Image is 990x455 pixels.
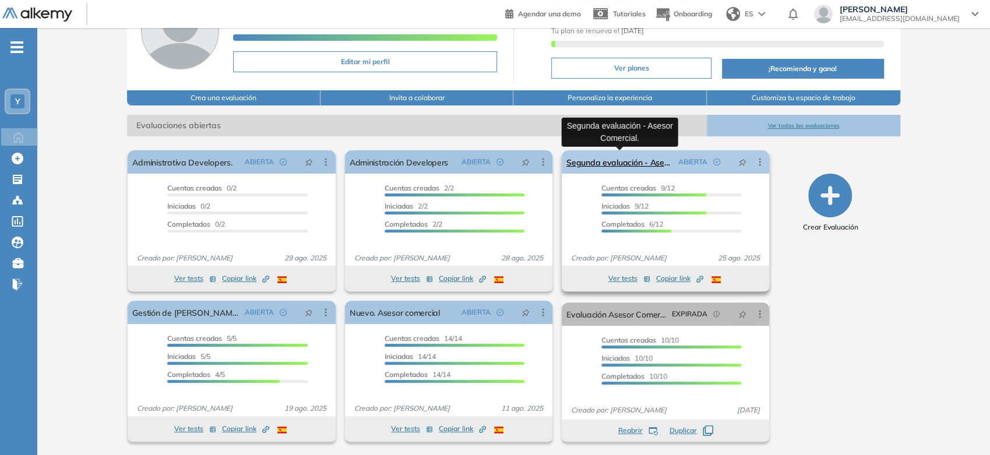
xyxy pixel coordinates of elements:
span: Iniciadas [385,352,413,361]
span: check-circle [496,158,503,165]
span: 2/2 [385,202,428,210]
span: EXPIRADA [672,309,707,319]
span: ABIERTA [461,157,491,167]
button: Copiar link [222,271,269,285]
span: pushpin [305,308,313,317]
button: Ver planes [551,58,711,79]
img: ESP [494,426,503,433]
span: pushpin [738,157,746,167]
span: 19 ago. 2025 [280,403,331,414]
img: ESP [277,276,287,283]
img: arrow [758,12,765,16]
img: ESP [711,276,721,283]
button: Invita a colaborar [320,90,514,105]
span: Completados [601,220,644,228]
span: Copiar link [439,273,486,284]
span: check-circle [713,158,720,165]
span: 5/5 [167,352,210,361]
span: [EMAIL_ADDRESS][DOMAIN_NAME] [840,14,960,23]
a: Administrativa Developers. [132,150,232,174]
button: Customiza tu espacio de trabajo [707,90,900,105]
span: pushpin [522,157,530,167]
span: 0/2 [167,184,237,192]
span: Creado por: [PERSON_NAME] [350,403,455,414]
button: pushpin [730,153,755,171]
a: Evaluación Asesor Comercial [566,302,667,326]
span: 0/2 [167,220,225,228]
button: Onboarding [655,2,712,27]
span: Iniciadas [601,354,630,362]
span: 0/2 [167,202,210,210]
span: check-circle [280,309,287,316]
span: pushpin [738,309,746,319]
span: 2/2 [385,220,442,228]
span: Copiar link [222,424,269,434]
span: Completados [385,220,428,228]
span: Cuentas creadas [601,336,656,344]
span: 6/12 [601,220,663,228]
button: pushpin [296,153,322,171]
span: 5/5 [167,334,237,343]
span: 10/10 [601,354,653,362]
span: Crear Evaluación [802,222,858,232]
button: pushpin [513,303,538,322]
button: Copiar link [439,271,486,285]
img: Logo [2,8,72,22]
button: Ver todas las evaluaciones [707,115,900,136]
img: ESP [277,426,287,433]
span: Iniciadas [385,202,413,210]
button: Personaliza la experiencia [513,90,707,105]
span: Completados [167,220,210,228]
span: Cuentas creadas [167,184,222,192]
span: Completados [167,370,210,379]
a: Segunda evaluación - Asesor Comercial. [566,150,674,174]
b: [DATE] [619,26,644,35]
span: Iniciadas [167,202,196,210]
button: Editar mi perfil [233,51,497,72]
span: Creado por: [PERSON_NAME] [566,405,671,415]
span: ABIERTA [678,157,707,167]
span: [DATE] [732,405,764,415]
span: Completados [601,372,644,380]
span: Creado por: [PERSON_NAME] [132,253,237,263]
span: Copiar link [656,273,703,284]
span: Creado por: [PERSON_NAME] [132,403,237,414]
span: 2/2 [385,184,454,192]
a: Nuevo. Asesor comercial [350,301,440,324]
button: Ver tests [391,271,433,285]
a: Administración Developers [350,150,448,174]
span: 10/10 [601,336,679,344]
img: ESP [494,276,503,283]
span: pushpin [305,157,313,167]
span: pushpin [522,308,530,317]
span: Iniciadas [601,202,630,210]
span: 9/12 [601,202,649,210]
button: ¡Recomienda y gana! [722,59,884,79]
button: Crear Evaluación [802,174,858,232]
span: 10/10 [601,372,667,380]
button: Reabrir [618,425,658,436]
span: [PERSON_NAME] [840,5,960,14]
span: Creado por: [PERSON_NAME] [350,253,455,263]
span: Y [15,97,20,106]
span: Duplicar [670,425,697,436]
span: ES [745,9,753,19]
span: Completados [385,370,428,379]
span: Cuentas creadas [385,184,439,192]
span: Tutoriales [613,9,646,18]
span: 25 ago. 2025 [713,253,764,263]
i: - [10,46,23,48]
span: Cuentas creadas [167,334,222,343]
span: check-circle [496,309,503,316]
span: Tu plan se renueva el [551,26,644,35]
span: Reabrir [618,425,643,436]
span: ABIERTA [245,157,274,167]
span: Copiar link [222,273,269,284]
span: 11 ago. 2025 [496,403,548,414]
button: Ver tests [608,271,650,285]
button: pushpin [296,303,322,322]
span: Cuentas creadas [385,334,439,343]
span: 9/12 [601,184,675,192]
a: Gestión de [PERSON_NAME]. [132,301,239,324]
span: 28 ago. 2025 [496,253,548,263]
